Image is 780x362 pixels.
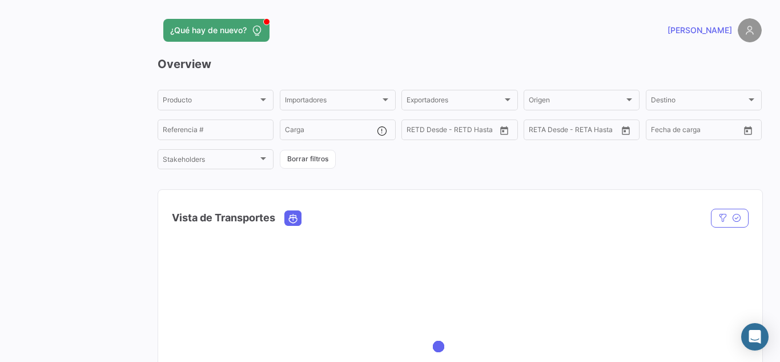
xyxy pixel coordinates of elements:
[163,98,258,106] span: Producto
[680,128,722,136] input: Hasta
[739,122,757,139] button: Open calendar
[668,25,732,36] span: [PERSON_NAME]
[651,128,672,136] input: Desde
[170,25,247,36] span: ¿Qué hay de nuevo?
[158,56,762,72] h3: Overview
[163,19,270,42] button: ¿Qué hay de nuevo?
[557,128,600,136] input: Hasta
[163,157,258,165] span: Stakeholders
[172,210,275,226] h4: Vista de Transportes
[285,211,301,225] button: Ocean
[280,150,336,169] button: Borrar filtros
[651,98,746,106] span: Destino
[617,122,634,139] button: Open calendar
[407,128,427,136] input: Desde
[407,98,502,106] span: Exportadores
[529,128,549,136] input: Desde
[741,323,769,351] div: Abrir Intercom Messenger
[529,98,624,106] span: Origen
[285,98,380,106] span: Importadores
[738,18,762,42] img: placeholder-user.png
[496,122,513,139] button: Open calendar
[435,128,477,136] input: Hasta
